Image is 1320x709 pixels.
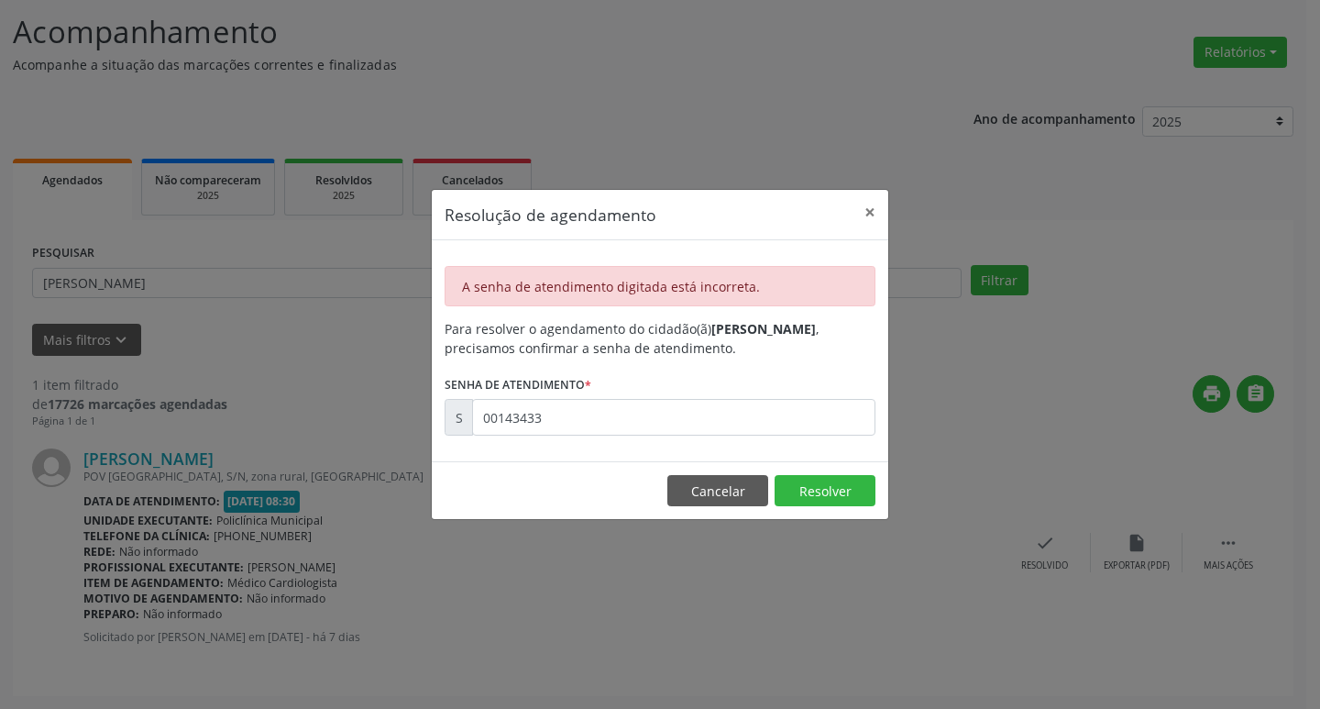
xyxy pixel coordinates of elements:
h5: Resolução de agendamento [445,203,656,227]
b: [PERSON_NAME] [711,320,816,338]
div: S [445,399,473,436]
div: A senha de atendimento digitada está incorreta. [445,266,875,306]
button: Close [852,190,888,235]
button: Cancelar [667,475,768,506]
button: Resolver [775,475,875,506]
div: Para resolver o agendamento do cidadão(ã) , precisamos confirmar a senha de atendimento. [445,319,875,358]
label: Senha de atendimento [445,371,591,399]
